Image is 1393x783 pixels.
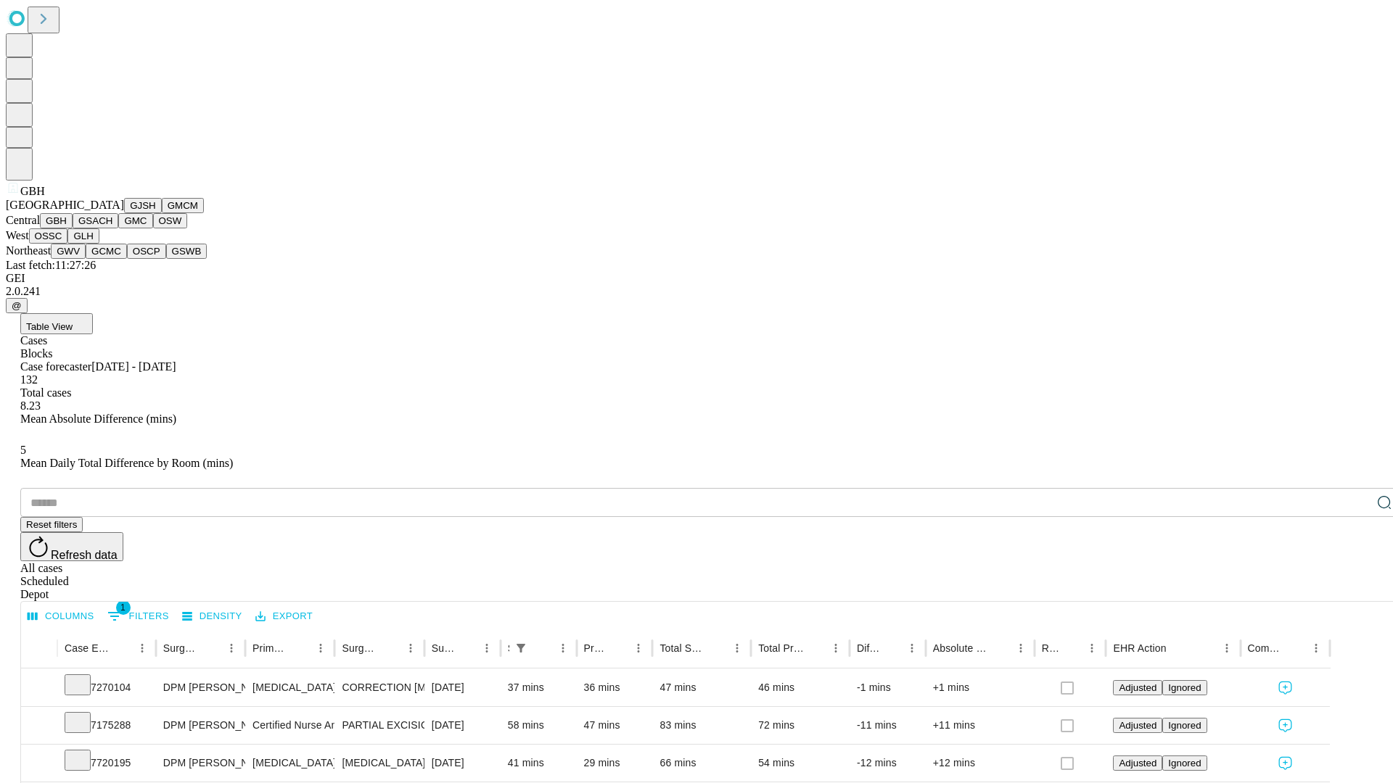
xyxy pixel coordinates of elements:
[28,751,50,776] button: Expand
[1217,638,1237,658] button: Menu
[1113,755,1162,771] button: Adjusted
[882,638,902,658] button: Sort
[1168,682,1201,693] span: Ignored
[1082,638,1102,658] button: Menu
[533,638,553,658] button: Sort
[153,213,188,228] button: OSW
[758,745,842,782] div: 54 mins
[20,457,233,469] span: Mean Daily Total Difference by Room (mins)
[65,745,149,782] div: 7720195
[508,745,570,782] div: 41 mins
[659,745,744,782] div: 66 mins
[26,321,73,332] span: Table View
[1113,680,1162,695] button: Adjusted
[400,638,421,658] button: Menu
[6,298,28,313] button: @
[1011,638,1031,658] button: Menu
[1113,718,1162,733] button: Adjusted
[826,638,846,658] button: Menu
[1119,682,1156,693] span: Adjusted
[20,517,83,532] button: Reset filters
[758,669,842,706] div: 46 mins
[163,707,238,744] div: DPM [PERSON_NAME]
[6,285,1387,298] div: 2.0.241
[124,198,162,213] button: GJSH
[51,244,86,259] button: GWV
[933,642,989,654] div: Absolute Difference
[1119,720,1156,731] span: Adjusted
[805,638,826,658] button: Sort
[67,228,99,244] button: GLH
[6,229,29,241] span: West
[104,605,173,628] button: Show filters
[290,638,311,658] button: Sort
[24,605,98,628] button: Select columns
[166,244,207,259] button: GSWB
[65,642,110,654] div: Case Epic Id
[1162,680,1207,695] button: Ignored
[1113,642,1166,654] div: EHR Action
[20,185,45,197] span: GBH
[6,259,96,271] span: Last fetch: 11:27:26
[608,638,628,658] button: Sort
[902,638,922,658] button: Menu
[477,638,497,658] button: Menu
[252,707,327,744] div: Certified Nurse Anesthetist
[1248,642,1284,654] div: Comments
[65,707,149,744] div: 7175288
[857,669,919,706] div: -1 mins
[432,707,493,744] div: [DATE]
[73,213,118,228] button: GSACH
[857,745,919,782] div: -12 mins
[758,642,804,654] div: Total Predicted Duration
[6,199,124,211] span: [GEOGRAPHIC_DATA]
[20,413,176,425] span: Mean Absolute Difference (mins)
[51,549,118,561] span: Refresh data
[432,669,493,706] div: [DATE]
[584,745,646,782] div: 29 mins
[1162,755,1207,771] button: Ignored
[857,642,880,654] div: Difference
[91,360,176,373] span: [DATE] - [DATE]
[1168,758,1201,768] span: Ignored
[342,707,416,744] div: PARTIAL EXCISION PHALANX OF TOE
[20,532,123,561] button: Refresh data
[221,638,242,658] button: Menu
[6,214,40,226] span: Central
[29,228,68,244] button: OSSC
[65,669,149,706] div: 7270104
[659,707,744,744] div: 83 mins
[584,707,646,744] div: 47 mins
[990,638,1011,658] button: Sort
[1168,720,1201,731] span: Ignored
[933,707,1027,744] div: +11 mins
[628,638,649,658] button: Menu
[584,642,607,654] div: Predicted In Room Duration
[456,638,477,658] button: Sort
[758,707,842,744] div: 72 mins
[342,745,416,782] div: [MEDICAL_DATA] COMPLETE EXCISION 5TH [MEDICAL_DATA] HEAD
[511,638,531,658] button: Show filters
[1306,638,1326,658] button: Menu
[508,669,570,706] div: 37 mins
[432,745,493,782] div: [DATE]
[1168,638,1188,658] button: Sort
[1162,718,1207,733] button: Ignored
[933,669,1027,706] div: +1 mins
[1061,638,1082,658] button: Sort
[252,642,289,654] div: Primary Service
[28,713,50,739] button: Expand
[311,638,331,658] button: Menu
[163,745,238,782] div: DPM [PERSON_NAME]
[178,605,246,628] button: Density
[20,386,71,399] span: Total cases
[20,360,91,373] span: Case forecaster
[6,272,1387,285] div: GEI
[20,313,93,334] button: Table View
[584,669,646,706] div: 36 mins
[28,676,50,701] button: Expand
[707,638,727,658] button: Sort
[508,707,570,744] div: 58 mins
[553,638,573,658] button: Menu
[127,244,166,259] button: OSCP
